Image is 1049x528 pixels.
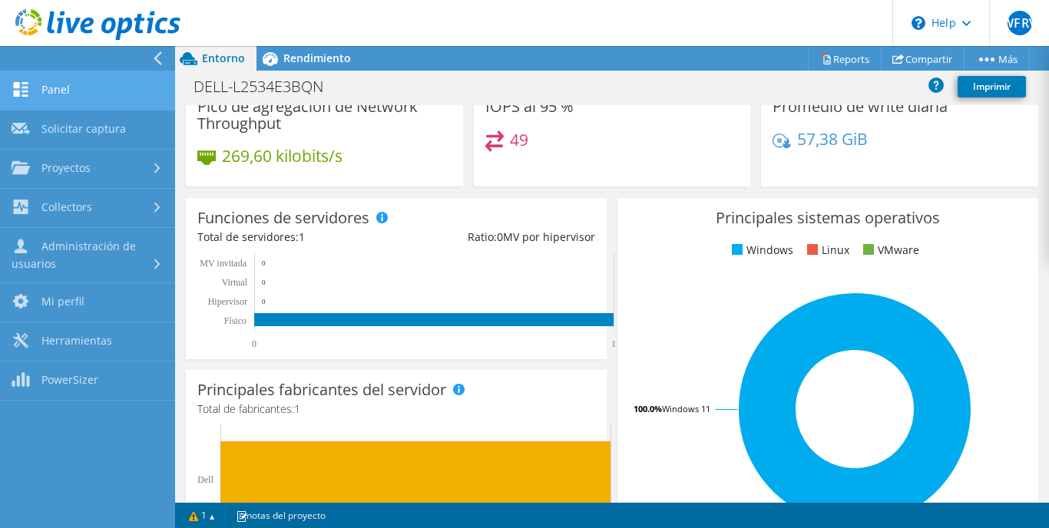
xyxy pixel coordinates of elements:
tspan: Windows 11 [662,403,710,414]
span: Entorno [202,51,245,65]
tspan: Físico [224,315,247,326]
a: notas del proyecto [225,506,336,525]
h3: IOPS al 95 % [485,98,574,115]
h4: 57,38 GiB [797,130,868,147]
div: Total de servidores: [197,229,396,246]
h1: DELL-L2534E3BQN [187,78,347,95]
h3: Funciones de servidores [197,210,369,226]
text: 0 [262,259,266,267]
a: Reports [808,47,882,71]
text: MV invitada [200,258,247,269]
span: WFRV [1008,11,1032,35]
h3: Principales fabricantes del servidor [197,381,446,398]
text: 0 [262,298,266,305]
text: 0 [262,279,266,286]
tspan: 100.0% [634,403,662,414]
text: Hipervisor [208,296,247,307]
svg: \n [912,16,925,30]
text: Virtual [222,277,248,288]
h3: Promedio de write diaria [773,98,948,115]
li: VMware [859,242,919,259]
a: Más [964,47,1030,71]
a: Compartir [881,47,965,71]
a: Imprimir [958,76,1026,97]
span: Rendimiento [283,51,351,65]
div: Ratio: MV por hipervisor [396,229,595,246]
span: 1 [299,229,305,244]
h3: Pico de agregación de Network Throughput [197,98,452,132]
span: 1 [294,401,300,416]
a: 1 [178,506,226,525]
h4: 269,60 kilobits/s [222,147,342,164]
h3: Principales sistemas operativos [629,210,1027,226]
li: Linux [803,242,849,259]
li: Windows [728,242,793,259]
text: Dell [197,474,213,485]
span: 0 [497,229,503,244]
h4: Total de fabricantes: [197,401,595,417]
text: 0 [252,338,256,349]
h4: 49 [510,131,528,148]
